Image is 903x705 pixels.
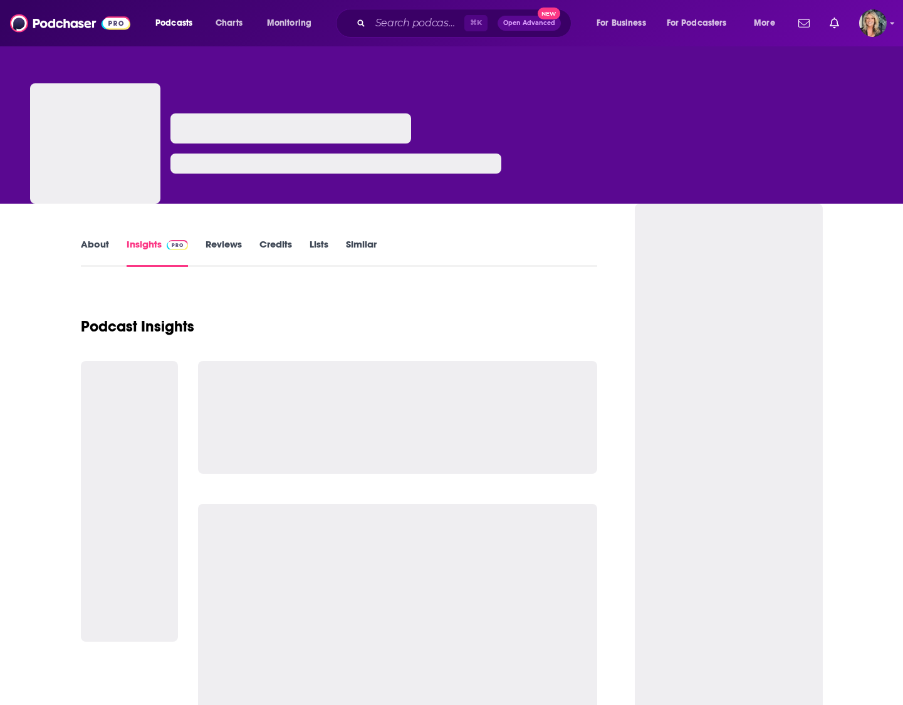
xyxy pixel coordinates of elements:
[667,14,727,32] span: For Podcasters
[167,240,189,250] img: Podchaser Pro
[793,13,815,34] a: Show notifications dropdown
[588,13,662,33] button: open menu
[127,238,189,267] a: InsightsPodchaser Pro
[859,9,887,37] span: Logged in as lisa.beech
[81,317,194,336] h1: Podcast Insights
[267,14,311,32] span: Monitoring
[503,20,555,26] span: Open Advanced
[597,14,646,32] span: For Business
[859,9,887,37] img: User Profile
[259,238,292,267] a: Credits
[498,16,561,31] button: Open AdvancedNew
[155,14,192,32] span: Podcasts
[207,13,250,33] a: Charts
[81,238,109,267] a: About
[370,13,464,33] input: Search podcasts, credits, & more...
[659,13,745,33] button: open menu
[206,238,242,267] a: Reviews
[346,238,377,267] a: Similar
[147,13,209,33] button: open menu
[10,11,130,35] img: Podchaser - Follow, Share and Rate Podcasts
[258,13,328,33] button: open menu
[754,14,775,32] span: More
[745,13,791,33] button: open menu
[216,14,243,32] span: Charts
[348,9,583,38] div: Search podcasts, credits, & more...
[859,9,887,37] button: Show profile menu
[310,238,328,267] a: Lists
[538,8,560,19] span: New
[464,15,488,31] span: ⌘ K
[825,13,844,34] a: Show notifications dropdown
